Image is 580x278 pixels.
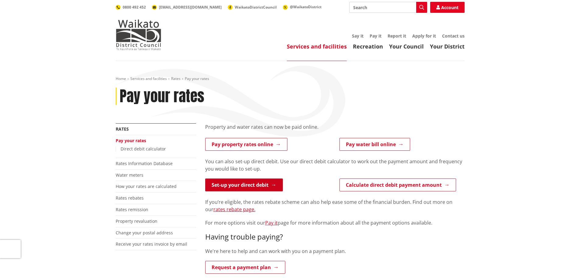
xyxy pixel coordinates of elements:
a: WaikatoDistrictCouncil [228,5,277,10]
span: Pay your rates [185,76,209,81]
p: You can also set-up direct debit. Use our direct debit calculator to work out the payment amount ... [205,158,465,172]
span: [EMAIL_ADDRESS][DOMAIN_NAME] [159,5,222,10]
a: Receive your rates invoice by email [116,241,187,247]
a: Pay it [265,219,278,226]
a: Services and facilities [287,43,347,50]
a: Pay your rates [116,138,146,143]
a: Set-up your direct debit [205,179,283,191]
nav: breadcrumb [116,76,465,81]
p: For more options visit our page for more information about all the payment options available. [205,219,465,226]
a: Your Council [389,43,424,50]
span: @WaikatoDistrict [290,4,322,9]
a: Rates rebates [116,195,144,201]
a: rates rebate page. [213,206,255,213]
a: [EMAIL_ADDRESS][DOMAIN_NAME] [152,5,222,10]
a: Apply for it [412,33,436,39]
a: How your rates are calculated [116,183,177,189]
img: Waikato District Council - Te Kaunihera aa Takiwaa o Waikato [116,20,161,50]
a: Direct debit calculator [121,146,166,152]
a: Calculate direct debit payment amount [339,179,456,191]
h3: Having trouble paying? [205,233,465,241]
a: Account [430,2,465,13]
a: Request a payment plan [205,261,285,274]
span: 0800 492 452 [123,5,146,10]
a: Rates remission [116,207,148,212]
iframe: Messenger Launcher [552,252,574,274]
a: Contact us [442,33,465,39]
h1: Pay your rates [120,88,204,105]
a: Pay water bill online [339,138,410,151]
div: Property and water rates can now be paid online. [205,123,465,138]
a: Water meters [116,172,143,178]
a: Your District [430,43,465,50]
a: Home [116,76,126,81]
a: Say it [352,33,364,39]
a: Pay it [370,33,381,39]
a: @WaikatoDistrict [283,4,322,9]
p: If you’re eligible, the rates rebate scheme can also help ease some of the financial burden. Find... [205,198,465,213]
a: Pay property rates online [205,138,287,151]
a: Rates Information Database [116,161,173,166]
a: Report it [388,33,406,39]
a: Property revaluation [116,218,157,224]
input: Search input [349,2,427,13]
a: Rates [116,126,129,132]
a: 0800 492 452 [116,5,146,10]
a: Change your postal address [116,230,173,236]
span: WaikatoDistrictCouncil [235,5,277,10]
a: Services and facilities [130,76,167,81]
p: We're here to help and can work with you on a payment plan. [205,247,465,255]
a: Rates [171,76,181,81]
a: Recreation [353,43,383,50]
